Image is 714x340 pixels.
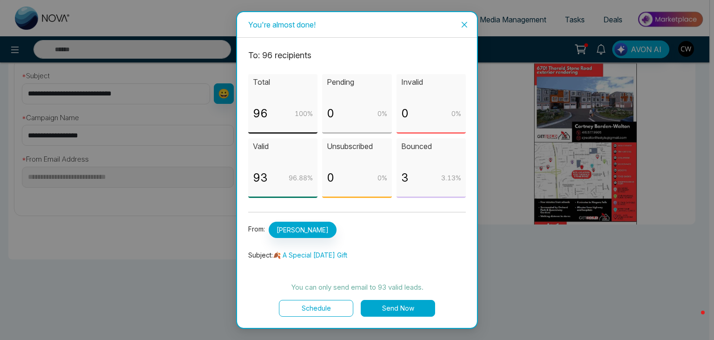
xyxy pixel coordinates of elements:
[401,105,409,122] p: 0
[401,76,461,88] p: Invalid
[253,169,268,187] p: 93
[273,251,347,259] span: 🍂 A Special [DATE] Gift
[248,49,466,62] p: To: 96 recipient s
[289,173,313,183] p: 96.88 %
[401,141,461,152] p: Bounced
[452,12,477,37] button: Close
[279,300,353,317] button: Schedule
[461,21,468,28] span: close
[253,105,268,122] p: 96
[248,20,466,30] div: You're almost done!
[441,173,461,183] p: 3.13 %
[248,222,466,238] p: From:
[682,308,705,331] iframe: Intercom live chat
[401,169,409,187] p: 3
[253,76,313,88] p: Total
[361,300,435,317] button: Send Now
[327,105,334,122] p: 0
[295,109,313,119] p: 100 %
[327,76,387,88] p: Pending
[248,282,466,293] p: You can only send email to 93 valid leads.
[253,141,313,152] p: Valid
[377,109,387,119] p: 0 %
[248,250,466,260] p: Subject:
[451,109,461,119] p: 0 %
[269,222,337,238] span: [PERSON_NAME]
[327,169,334,187] p: 0
[327,141,387,152] p: Unsubscribed
[377,173,387,183] p: 0 %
